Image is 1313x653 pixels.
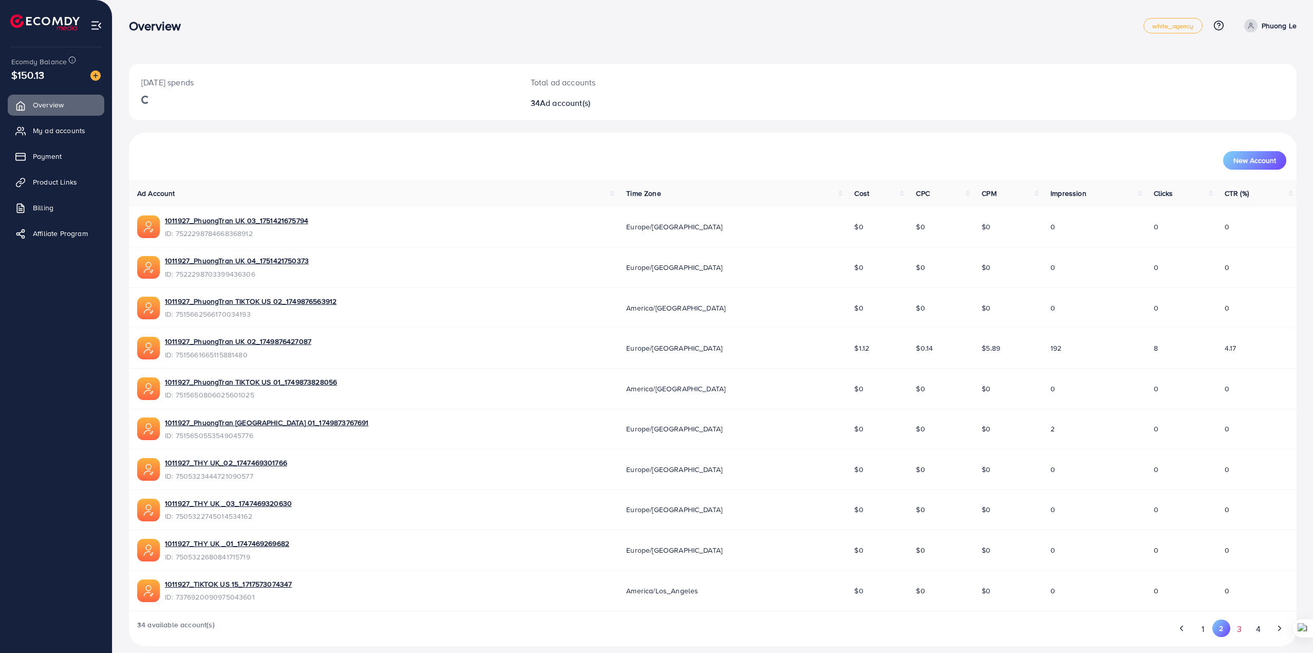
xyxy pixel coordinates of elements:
[165,498,292,509] a: 1011927_THY UK _03_1747469320630
[854,303,863,313] span: $0
[165,215,308,226] a: 1011927_PhuongTran UK 03_1751421675794
[137,337,160,359] img: ic-ads-acc.e4c84228.svg
[1194,620,1212,639] button: Go to page 1
[916,343,933,353] span: $0.14
[626,343,722,353] span: Europe/[GEOGRAPHIC_DATA]
[916,464,925,475] span: $0
[33,125,85,136] span: My ad accounts
[165,350,311,360] span: ID: 7515661665115881480
[531,98,798,108] h2: 34
[854,504,863,515] span: $0
[626,262,722,273] span: Europe/[GEOGRAPHIC_DATA]
[626,464,722,475] span: Europe/[GEOGRAPHIC_DATA]
[1240,19,1297,32] a: Phuong Le
[137,188,175,198] span: Ad Account
[854,545,863,555] span: $0
[137,539,160,561] img: ic-ads-acc.e4c84228.svg
[916,188,929,198] span: CPC
[137,579,160,602] img: ic-ads-acc.e4c84228.svg
[137,256,160,279] img: ic-ads-acc.e4c84228.svg
[982,222,990,232] span: $0
[1154,545,1158,555] span: 0
[1262,20,1297,32] p: Phuong Le
[1154,464,1158,475] span: 0
[916,384,925,394] span: $0
[8,197,104,218] a: Billing
[1154,424,1158,434] span: 0
[165,296,336,306] a: 1011927_PhuongTran TIKTOK US 02_1749876563912
[1225,188,1249,198] span: CTR (%)
[33,100,64,110] span: Overview
[854,586,863,596] span: $0
[33,228,88,239] span: Affiliate Program
[90,70,101,81] img: image
[1225,464,1229,475] span: 0
[137,458,160,481] img: ic-ads-acc.e4c84228.svg
[11,57,67,67] span: Ecomdy Balance
[1173,620,1288,639] ul: Pagination
[626,586,698,596] span: America/Los_Angeles
[90,20,102,31] img: menu
[165,538,289,549] a: 1011927_THY UK _01_1747469269682
[1154,586,1158,596] span: 0
[982,303,990,313] span: $0
[1154,188,1173,198] span: Clicks
[165,471,287,481] span: ID: 7505323444721090577
[626,222,722,232] span: Europe/[GEOGRAPHIC_DATA]
[165,511,292,521] span: ID: 7505322745014534162
[165,430,368,441] span: ID: 7515650553549045776
[1051,586,1055,596] span: 0
[1152,23,1194,29] span: white_agency
[854,464,863,475] span: $0
[1051,222,1055,232] span: 0
[982,464,990,475] span: $0
[916,303,925,313] span: $0
[1233,157,1276,164] span: New Account
[1143,18,1203,33] a: white_agency
[8,146,104,167] a: Payment
[10,14,80,30] img: logo
[1225,586,1229,596] span: 0
[33,203,53,213] span: Billing
[1051,188,1086,198] span: Impression
[1225,545,1229,555] span: 0
[982,424,990,434] span: $0
[916,424,925,434] span: $0
[165,377,337,387] a: 1011927_PhuongTran TIKTOK US 01_1749873828056
[1223,151,1286,170] button: New Account
[1249,620,1267,639] button: Go to page 4
[165,269,309,279] span: ID: 7522298703399436306
[1225,424,1229,434] span: 0
[1225,303,1229,313] span: 0
[1051,464,1055,475] span: 0
[1051,262,1055,273] span: 0
[11,67,44,82] span: $150.13
[626,303,725,313] span: America/[GEOGRAPHIC_DATA]
[626,424,722,434] span: Europe/[GEOGRAPHIC_DATA]
[916,586,925,596] span: $0
[1225,222,1229,232] span: 0
[540,97,590,108] span: Ad account(s)
[137,418,160,440] img: ic-ads-acc.e4c84228.svg
[1051,343,1061,353] span: 192
[1154,262,1158,273] span: 0
[1051,384,1055,394] span: 0
[854,222,863,232] span: $0
[137,297,160,319] img: ic-ads-acc.e4c84228.svg
[165,390,337,400] span: ID: 7515650806025601025
[8,172,104,192] a: Product Links
[982,545,990,555] span: $0
[165,418,368,428] a: 1011927_PhuongTran [GEOGRAPHIC_DATA] 01_1749873767691
[137,499,160,521] img: ic-ads-acc.e4c84228.svg
[165,228,308,239] span: ID: 7522298784668368912
[916,504,925,515] span: $0
[1154,343,1158,353] span: 8
[33,177,77,187] span: Product Links
[137,620,215,639] span: 34 available account(s)
[8,223,104,244] a: Affiliate Program
[916,222,925,232] span: $0
[854,343,869,353] span: $1.12
[982,343,1000,353] span: $5.89
[854,424,863,434] span: $0
[626,188,661,198] span: Time Zone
